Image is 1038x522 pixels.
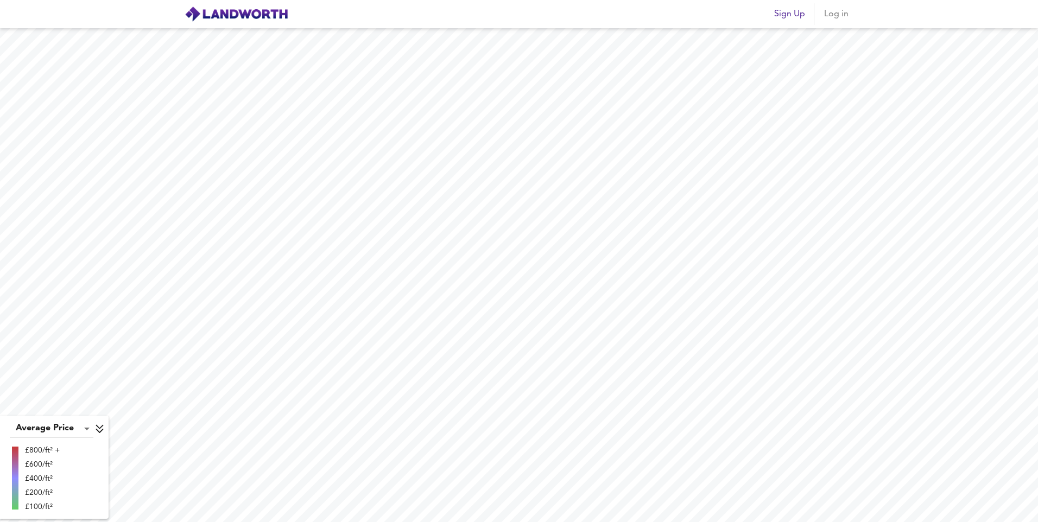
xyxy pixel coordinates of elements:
div: £800/ft² + [25,445,60,456]
div: £600/ft² [25,459,60,470]
span: Log in [823,7,849,22]
button: Log in [819,3,853,25]
img: logo [185,6,288,22]
div: £200/ft² [25,487,60,498]
div: Average Price [10,420,93,437]
div: £100/ft² [25,501,60,512]
div: £400/ft² [25,473,60,484]
button: Sign Up [770,3,809,25]
span: Sign Up [774,7,805,22]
